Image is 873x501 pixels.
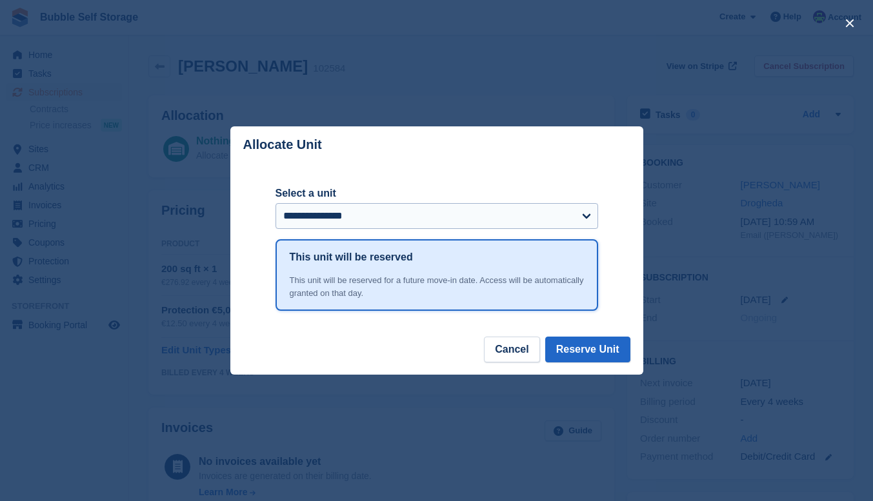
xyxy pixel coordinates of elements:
[276,186,598,201] label: Select a unit
[290,250,413,265] h1: This unit will be reserved
[290,274,584,299] div: This unit will be reserved for a future move-in date. Access will be automatically granted on tha...
[484,337,539,362] button: Cancel
[839,13,860,34] button: close
[545,337,630,362] button: Reserve Unit
[243,137,322,152] p: Allocate Unit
